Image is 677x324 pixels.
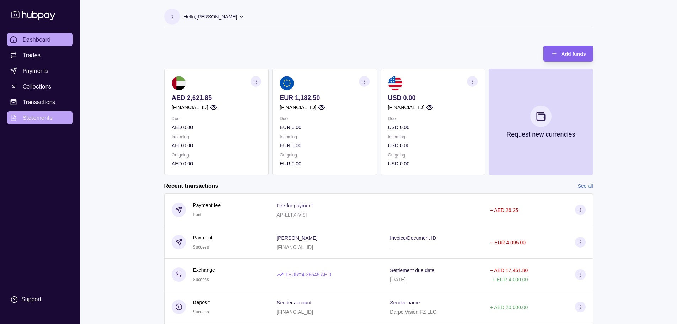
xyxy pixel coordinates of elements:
p: AED 0.00 [172,123,261,131]
p: USD 0.00 [388,94,477,102]
p: + EUR 4,000.00 [492,277,528,282]
p: Incoming [280,133,369,141]
p: Request new currencies [506,131,575,138]
p: Hello, [PERSON_NAME] [184,13,237,21]
p: [FINANCIAL_ID] [388,103,424,111]
p: [DATE] [390,277,405,282]
a: Payments [7,64,73,77]
p: [FINANCIAL_ID] [276,244,313,250]
p: USD 0.00 [388,123,477,131]
p: Outgoing [388,151,477,159]
p: Payment fee [193,201,221,209]
p: AED 2,621.85 [172,94,261,102]
p: [FINANCIAL_ID] [276,309,313,315]
span: Statements [23,113,53,122]
p: − AED 17,461.80 [490,267,528,273]
span: Success [193,245,209,250]
span: Success [193,277,209,282]
p: [PERSON_NAME] [276,235,317,241]
p: 1 EUR = 4.36545 AED [285,271,331,278]
p: Exchange [193,266,215,274]
span: Success [193,309,209,314]
img: ae [172,76,186,90]
p: [FINANCIAL_ID] [280,103,316,111]
a: Transactions [7,96,73,108]
img: eu [280,76,294,90]
p: + AED 20,000.00 [490,304,528,310]
p: EUR 0.00 [280,160,369,168]
p: USD 0.00 [388,142,477,149]
p: EUR 0.00 [280,123,369,131]
span: Collections [23,82,51,91]
p: Payment [193,234,213,241]
span: Dashboard [23,35,51,44]
span: Trades [23,51,41,59]
p: Due [388,115,477,123]
p: Incoming [172,133,261,141]
p: Due [280,115,369,123]
p: Due [172,115,261,123]
p: Outgoing [280,151,369,159]
p: Deposit [193,298,210,306]
p: AED 0.00 [172,142,261,149]
p: Outgoing [172,151,261,159]
a: Trades [7,49,73,62]
p: − AED 26.25 [490,207,518,213]
span: Paid [193,212,202,217]
a: Statements [7,111,73,124]
button: Request new currencies [488,69,593,175]
div: Support [21,296,41,303]
p: EUR 0.00 [280,142,369,149]
p: Incoming [388,133,477,141]
span: Transactions [23,98,55,106]
p: Invoice/Document ID [390,235,436,241]
p: USD 0.00 [388,160,477,168]
img: us [388,76,402,90]
p: Fee for payment [276,203,313,208]
a: Support [7,292,73,307]
p: Settlement due date [390,267,434,273]
p: − EUR 4,095.00 [490,240,526,245]
a: Dashboard [7,33,73,46]
p: EUR 1,182.50 [280,94,369,102]
p: [FINANCIAL_ID] [172,103,208,111]
span: Add funds [561,51,586,57]
p: – [390,244,393,250]
p: AP-LLTX-VI9I [276,212,307,218]
p: Sender account [276,300,311,306]
p: AED 0.00 [172,160,261,168]
p: Darpo Vision FZ LLC [390,309,436,315]
h2: Recent transactions [164,182,219,190]
a: Collections [7,80,73,93]
a: See all [578,182,593,190]
button: Add funds [543,46,593,62]
p: Sender name [390,300,420,306]
p: R [170,13,174,21]
span: Payments [23,67,48,75]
